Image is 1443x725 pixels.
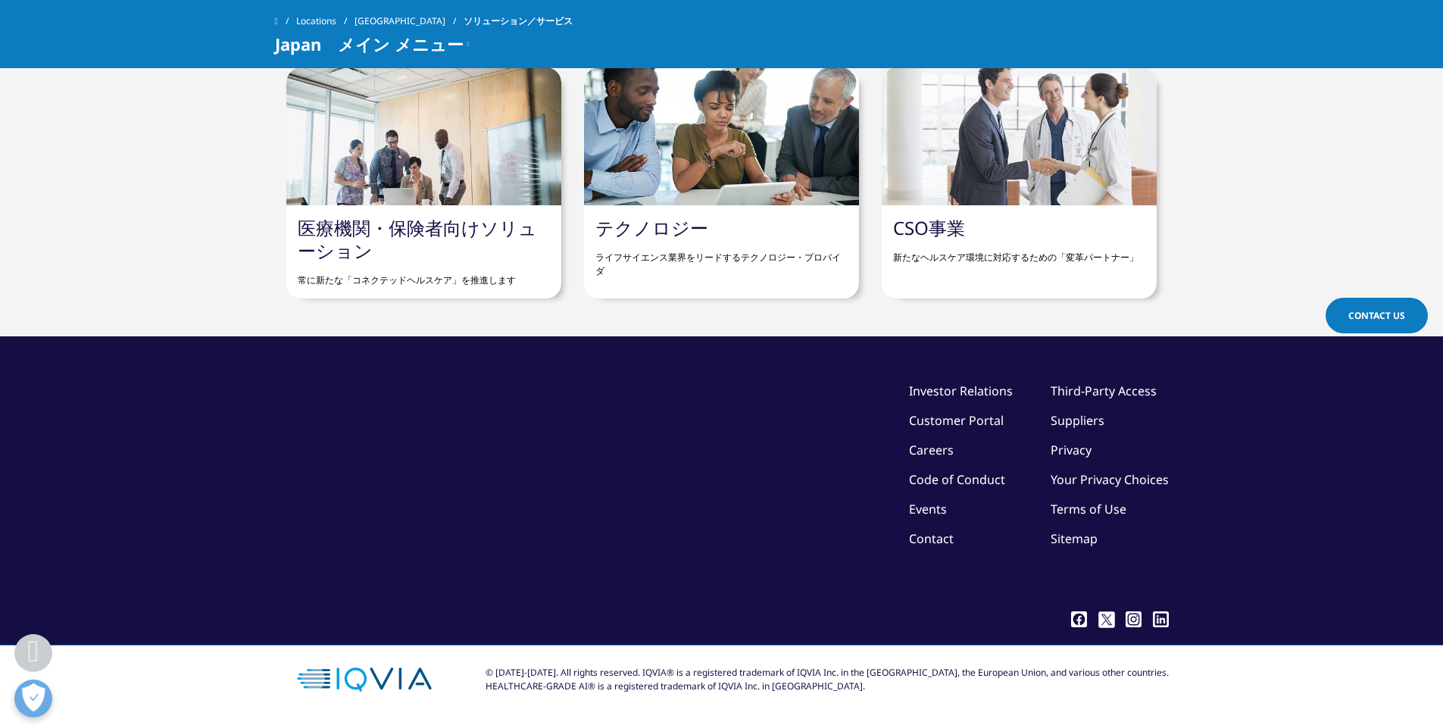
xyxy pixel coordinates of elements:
a: Suppliers [1051,412,1104,429]
a: Sitemap [1051,530,1098,547]
a: Locations [296,8,355,35]
a: Careers [909,442,954,458]
a: [GEOGRAPHIC_DATA] [355,8,464,35]
a: テクノロジー [595,215,708,240]
p: 新たなヘルスケア環境に対応するための「変革パートナー」 [893,239,1145,264]
span: Japan メイン メニュー [275,35,464,53]
a: 医療機関・保険者向けソリューション [298,215,537,263]
a: Terms of Use [1051,501,1126,517]
a: Contact [909,530,954,547]
a: Events [909,501,947,517]
a: Contact Us [1326,298,1428,333]
a: Code of Conduct [909,471,1005,488]
p: ライフサイエンス業界をリードするテクノロジー・プロバイダ [595,239,848,278]
button: 優先設定センターを開く [14,680,52,717]
span: ソリューション／サービス [464,8,573,35]
a: Third-Party Access [1051,383,1157,399]
span: Contact Us [1348,309,1405,322]
div: © [DATE]-[DATE]. All rights reserved. IQVIA® is a registered trademark of IQVIA Inc. in the [GEOG... [486,666,1169,693]
a: Customer Portal [909,412,1004,429]
a: CSO事業 [893,215,965,240]
a: Your Privacy Choices [1051,471,1169,488]
a: Privacy [1051,442,1092,458]
a: Investor Relations [909,383,1013,399]
p: 常に新たな「コネクテッドヘルスケア」を推進します [298,262,550,287]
